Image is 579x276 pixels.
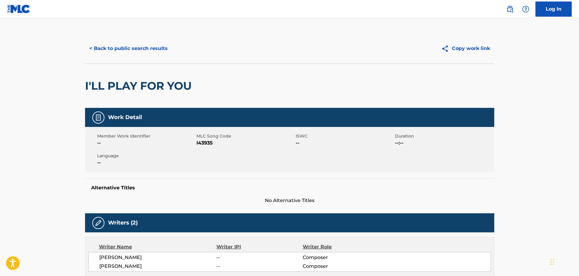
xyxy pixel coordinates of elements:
[296,139,393,147] span: --
[216,243,303,251] div: Writer IPI
[303,254,381,261] span: Composer
[95,219,102,227] img: Writers
[296,133,393,139] span: ISWC
[95,114,102,121] img: Work Detail
[85,41,172,56] button: < Back to public search results
[216,263,302,270] span: --
[395,139,493,147] span: --:--
[395,133,493,139] span: Duration
[551,253,554,271] div: Drag
[522,5,529,13] img: help
[97,153,195,159] span: Language
[97,139,195,147] span: --
[504,3,516,15] a: Public Search
[99,263,217,270] span: [PERSON_NAME]
[535,2,572,17] a: Log In
[196,133,294,139] span: MLC Song Code
[441,45,452,52] img: Copy work link
[99,243,217,251] div: Writer Name
[303,263,381,270] span: Composer
[303,243,381,251] div: Writer Role
[108,114,142,121] h5: Work Detail
[437,41,494,56] button: Copy work link
[97,159,195,166] span: --
[99,254,217,261] span: [PERSON_NAME]
[7,5,31,13] img: MLC Logo
[85,197,494,204] span: No Alternative Titles
[91,185,488,191] h5: Alternative Titles
[196,139,294,147] span: I43935
[97,133,195,139] span: Member Work Identifier
[520,3,532,15] div: Help
[108,219,138,226] h5: Writers (2)
[506,5,514,13] img: search
[85,79,195,93] h2: I'LL PLAY FOR YOU
[549,247,579,276] iframe: Chat Widget
[216,254,302,261] span: --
